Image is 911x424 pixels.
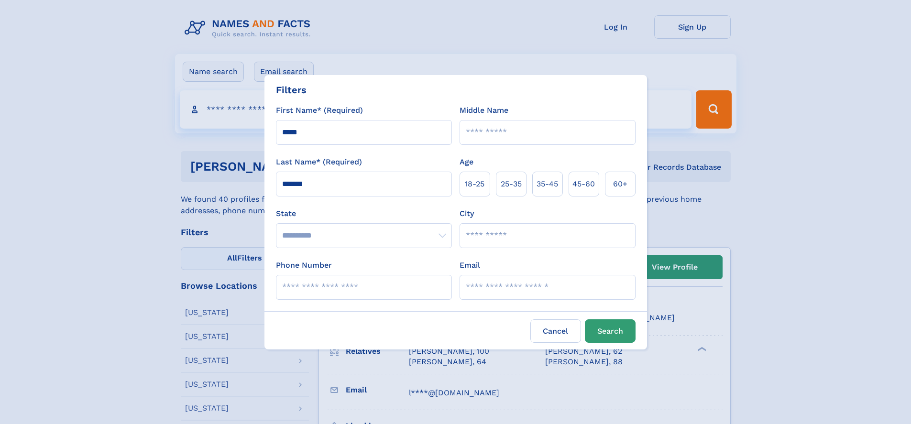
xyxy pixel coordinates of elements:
[460,208,474,219] label: City
[276,105,363,116] label: First Name* (Required)
[276,260,332,271] label: Phone Number
[501,178,522,190] span: 25‑35
[276,208,452,219] label: State
[460,156,473,168] label: Age
[460,260,480,271] label: Email
[465,178,484,190] span: 18‑25
[585,319,636,343] button: Search
[537,178,558,190] span: 35‑45
[572,178,595,190] span: 45‑60
[530,319,581,343] label: Cancel
[613,178,627,190] span: 60+
[276,83,307,97] div: Filters
[276,156,362,168] label: Last Name* (Required)
[460,105,508,116] label: Middle Name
